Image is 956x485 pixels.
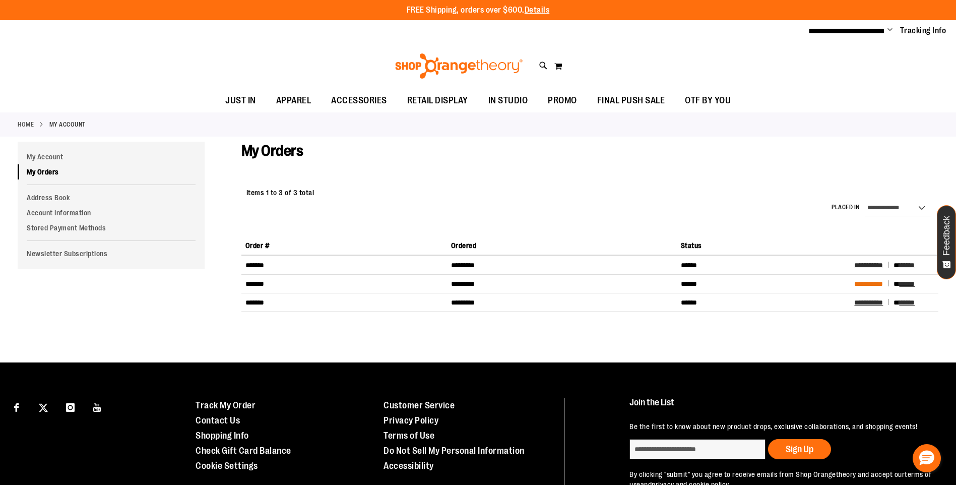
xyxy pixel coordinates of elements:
a: Tracking Info [900,25,946,36]
a: RETAIL DISPLAY [397,89,478,112]
input: enter email [629,439,766,459]
button: Sign Up [768,439,831,459]
h4: Join the List [629,398,933,416]
a: Address Book [18,190,205,205]
span: Items 1 to 3 of 3 total [246,189,314,197]
a: Track My Order [196,400,256,410]
span: IN STUDIO [488,89,528,112]
img: Twitter [39,403,48,412]
a: Stored Payment Methods [18,220,205,235]
a: Visit our X page [35,398,52,415]
span: APPAREL [276,89,311,112]
a: PROMO [538,89,587,112]
strong: My Account [49,120,86,129]
span: OTF BY YOU [685,89,731,112]
a: Check Gift Card Balance [196,446,291,456]
span: My Orders [241,142,303,159]
label: Placed in [832,203,860,212]
span: ACCESSORIES [331,89,387,112]
a: Do Not Sell My Personal Information [384,446,525,456]
button: Account menu [887,26,893,36]
a: Contact Us [196,415,240,426]
a: Visit our Facebook page [8,398,25,415]
a: Customer Service [384,400,455,410]
img: Shop Orangetheory [394,53,524,79]
a: My Orders [18,164,205,179]
a: Cookie Settings [196,461,258,471]
span: RETAIL DISPLAY [407,89,468,112]
span: Sign Up [786,444,813,454]
th: Ordered [447,236,677,255]
a: Newsletter Subscriptions [18,246,205,261]
a: Visit our Youtube page [89,398,106,415]
span: JUST IN [225,89,256,112]
p: FREE Shipping, orders over $600. [407,5,550,16]
th: Order # [241,236,447,255]
a: Privacy Policy [384,415,438,426]
th: Status [677,236,851,255]
a: OTF BY YOU [675,89,741,112]
a: My Account [18,149,205,164]
span: FINAL PUSH SALE [597,89,665,112]
span: PROMO [548,89,577,112]
a: Terms of Use [384,431,434,441]
button: Hello, have a question? Let’s chat. [913,444,941,472]
a: Visit our Instagram page [61,398,79,415]
a: JUST IN [215,89,266,112]
span: Feedback [942,216,951,256]
a: Account Information [18,205,205,220]
a: Shopping Info [196,431,249,441]
a: ACCESSORIES [321,89,397,112]
a: APPAREL [266,89,322,112]
button: Feedback - Show survey [937,205,956,279]
a: IN STUDIO [478,89,538,112]
a: Home [18,120,34,129]
a: FINAL PUSH SALE [587,89,675,112]
a: Details [525,6,550,15]
a: Accessibility [384,461,434,471]
p: Be the first to know about new product drops, exclusive collaborations, and shopping events! [629,421,933,432]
